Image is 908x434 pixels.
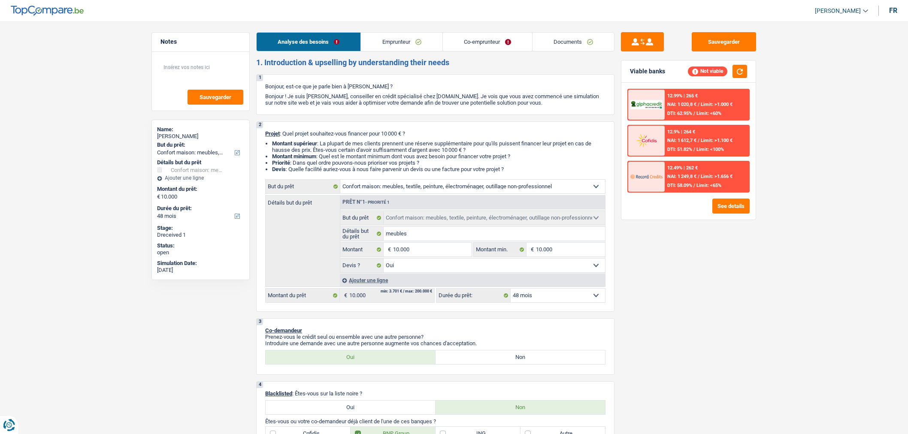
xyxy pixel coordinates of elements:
[701,174,732,179] span: Limit: >1.656 €
[630,133,662,148] img: Cofidis
[188,90,243,105] button: Sauvegarder
[474,243,526,256] label: Montant min.
[272,166,605,172] li: : Quelle facilité auriez-vous à nous faire parvenir un devis ou une facture pour votre projet ?
[157,242,244,249] div: Status:
[272,140,605,153] li: : La plupart de mes clients prennent une réserve supplémentaire pour qu'ils puissent financer leu...
[667,174,696,179] span: NAI: 1 249,8 €
[443,33,532,51] a: Co-emprunteur
[630,68,665,75] div: Viable banks
[266,180,340,193] label: But du prêt
[340,199,392,205] div: Prêt n°1
[157,133,244,140] div: [PERSON_NAME]
[265,390,605,397] p: : Êtes-vous sur la liste noire ?
[667,102,696,107] span: NAI: 1 020,8 €
[436,289,511,302] label: Durée du prêt:
[698,174,699,179] span: /
[257,122,263,128] div: 2
[340,289,349,302] span: €
[698,138,699,143] span: /
[696,147,724,152] span: Limit: <100%
[630,169,662,184] img: Record Credits
[340,211,384,225] label: But du prêt
[257,75,263,81] div: 1
[266,289,340,302] label: Montant du prêt
[265,334,605,340] p: Prenez-vous le crédit seul ou ensemble avec une autre personne?
[256,58,614,67] h2: 1. Introduction & upselling by understanding their needs
[340,227,384,241] label: Détails but du prêt
[266,196,340,205] label: Détails but du prêt
[692,32,756,51] button: Sauvegarder
[630,100,662,110] img: AlphaCredit
[272,153,316,160] strong: Montant minimum
[815,7,861,15] span: [PERSON_NAME]
[712,199,750,214] button: See details
[266,401,436,414] label: Oui
[701,138,732,143] span: Limit: >1.100 €
[157,260,244,267] div: Simulation Date:
[257,319,263,325] div: 3
[157,205,242,212] label: Durée du prêt:
[693,147,695,152] span: /
[157,249,244,256] div: open
[667,147,692,152] span: DTI: 51.82%
[266,350,436,364] label: Oui
[693,111,695,116] span: /
[265,340,605,347] p: Introduire une demande avec une autre personne augmente vos chances d'acceptation.
[340,274,605,286] div: Ajouter une ligne
[667,183,692,188] span: DTI: 58.09%
[527,243,536,256] span: €
[157,193,160,200] span: €
[696,183,721,188] span: Limit: <65%
[265,418,605,425] p: Êtes-vous ou votre co-demandeur déjà client de l'une de ces banques ?
[340,243,384,256] label: Montant
[436,350,605,364] label: Non
[340,259,384,272] label: Devis ?
[381,289,432,293] div: min: 3.701 € / max: 200.000 €
[11,6,84,16] img: TopCompare Logo
[157,175,244,181] div: Ajouter une ligne
[265,130,280,137] span: Projet
[693,183,695,188] span: /
[265,130,605,137] p: : Quel projet souhaitez-vous financer pour 10 000 € ?
[157,267,244,274] div: [DATE]
[272,160,290,166] strong: Priorité
[365,200,390,205] span: - Priorité 1
[157,225,244,232] div: Stage:
[157,186,242,193] label: Montant du prêt:
[272,160,605,166] li: : Dans quel ordre pouvons-nous prioriser vos projets ?
[698,102,699,107] span: /
[688,66,727,76] div: Not viable
[667,138,696,143] span: NAI: 1 612,7 €
[257,382,263,388] div: 4
[160,38,241,45] h5: Notes
[157,159,244,166] div: Détails but du prêt
[361,33,442,51] a: Emprunteur
[808,4,868,18] a: [PERSON_NAME]
[265,83,605,90] p: Bonjour, est-ce que je parle bien à [PERSON_NAME] ?
[272,140,317,147] strong: Montant supérieur
[701,102,732,107] span: Limit: >1.000 €
[384,243,393,256] span: €
[436,401,605,414] label: Non
[265,390,292,397] span: Blacklisted
[157,142,242,148] label: But du prêt:
[272,166,286,172] span: Devis
[533,33,614,51] a: Documents
[157,232,244,238] div: Dreceived 1
[667,165,698,171] div: 12.49% | 262 €
[667,111,692,116] span: DTI: 62.95%
[272,153,605,160] li: : Quel est le montant minimum dont vous avez besoin pour financer votre projet ?
[265,327,302,334] span: Co-demandeur
[157,126,244,133] div: Name:
[257,33,360,51] a: Analyse des besoins
[889,6,897,15] div: fr
[667,93,698,99] div: 12.99% | 265 €
[667,129,695,135] div: 12.9% | 264 €
[696,111,721,116] span: Limit: <60%
[265,93,605,106] p: Bonjour ! Je suis [PERSON_NAME], conseiller en crédit spécialisé chez [DOMAIN_NAME]. Je vois que ...
[200,94,231,100] span: Sauvegarder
